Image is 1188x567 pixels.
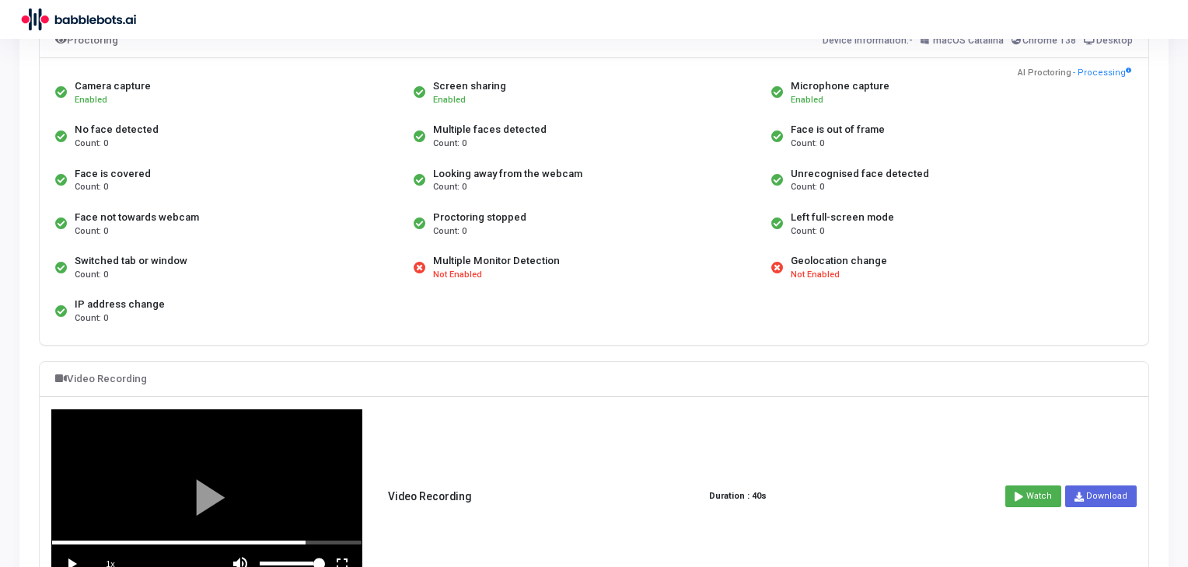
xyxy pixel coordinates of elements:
div: No face detected [75,122,159,137]
span: Count: 0 [791,181,824,194]
h5: Video Recording [388,490,471,503]
span: Count: 0 [75,269,108,282]
button: Watch [1005,485,1061,507]
span: Count: 0 [791,225,824,238]
span: Count: 0 [433,137,466,151]
span: Desktop [1096,35,1133,46]
span: macOS Catalina [933,35,1004,46]
div: Microphone capture [791,78,889,94]
span: Not Enabled [433,269,482,282]
span: Chrome 138 [1022,35,1076,46]
span: Count: 0 [433,181,466,194]
span: Not Enabled [791,269,840,282]
div: Switched tab or window [75,253,187,269]
div: Multiple faces detected [433,122,547,137]
span: Count: 0 [75,137,108,151]
div: Screen sharing [433,78,506,94]
div: Left full-screen mode [791,210,894,225]
div: Proctoring stopped [433,210,526,225]
div: Face is out of frame [791,122,885,137]
span: Count: 0 [433,225,466,238]
div: IP address change [75,297,165,312]
div: Face is covered [75,166,151,182]
span: Count: 0 [791,137,824,151]
a: Download [1065,485,1137,507]
span: - Processing [1073,67,1131,80]
img: logo [19,4,136,35]
div: Face not towards webcam [75,210,199,225]
div: Proctoring [55,31,118,50]
span: Enabled [433,95,466,105]
span: Count: 0 [75,312,108,325]
div: Multiple Monitor Detection [433,253,560,269]
span: Count: 0 [75,225,108,238]
div: Geolocation change [791,253,887,269]
div: Device Information:- [823,31,1134,50]
div: Video Recording [55,370,147,388]
span: Enabled [75,95,107,105]
div: Camera capture [75,78,151,94]
span: Count: 0 [75,181,108,194]
span: AI Proctoring [1018,67,1071,80]
div: Unrecognised face detected [791,166,929,182]
div: Looking away from the webcam [433,166,582,182]
strong: Duration : 40s [709,490,767,503]
div: scrub bar [52,541,362,544]
span: Enabled [791,95,823,105]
